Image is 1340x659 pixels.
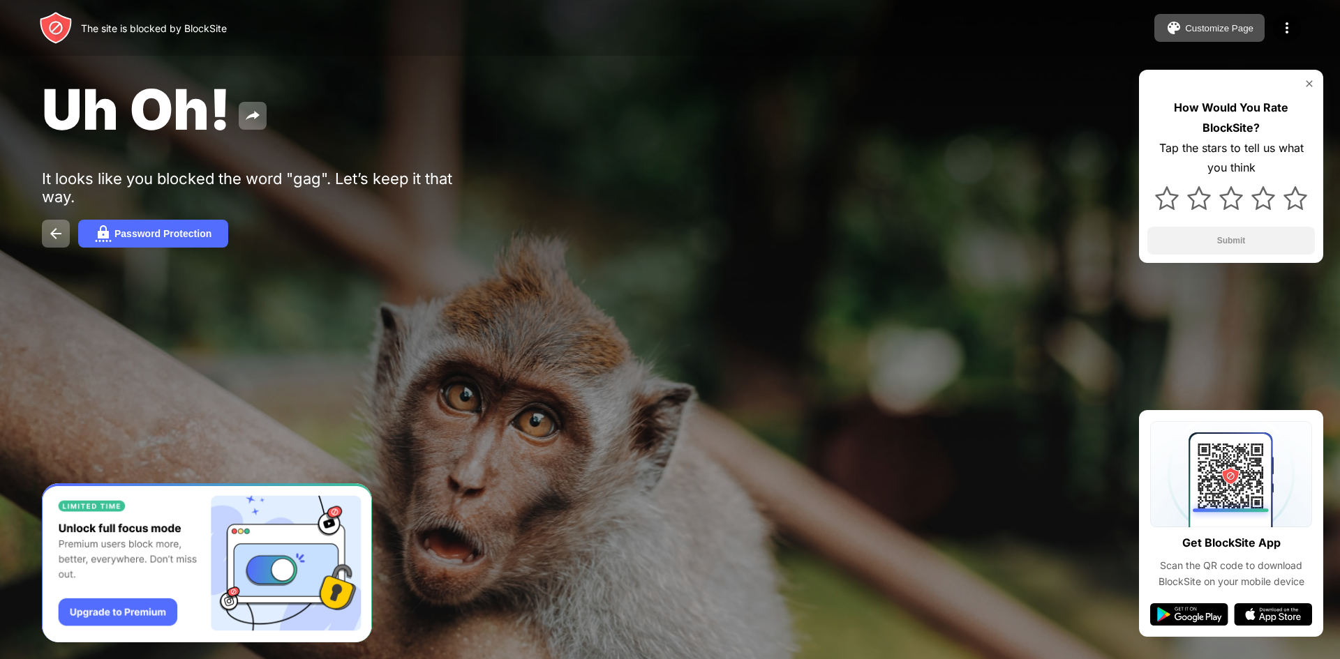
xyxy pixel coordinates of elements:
button: Customize Page [1154,14,1265,42]
div: The site is blocked by BlockSite [81,22,227,34]
span: Uh Oh! [42,75,230,143]
img: rate-us-close.svg [1304,78,1315,89]
img: qrcode.svg [1150,421,1312,527]
img: share.svg [244,107,261,124]
img: star.svg [1251,186,1275,210]
div: Customize Page [1185,23,1253,33]
iframe: Banner [42,483,372,643]
img: menu-icon.svg [1279,20,1295,36]
img: google-play.svg [1150,603,1228,626]
div: How Would You Rate BlockSite? [1147,98,1315,138]
div: Password Protection [114,228,211,239]
img: star.svg [1283,186,1307,210]
button: Password Protection [78,220,228,248]
img: star.svg [1187,186,1211,210]
img: password.svg [95,225,112,242]
img: app-store.svg [1234,603,1312,626]
div: Get BlockSite App [1182,533,1281,553]
div: It looks like you blocked the word "gag". Let’s keep it that way. [42,169,473,206]
img: header-logo.svg [39,11,73,45]
img: star.svg [1155,186,1179,210]
img: pallet.svg [1166,20,1182,36]
div: Scan the QR code to download BlockSite on your mobile device [1150,558,1312,589]
button: Submit [1147,227,1315,255]
img: star.svg [1219,186,1243,210]
div: Tap the stars to tell us what you think [1147,138,1315,179]
img: back.svg [47,225,64,242]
